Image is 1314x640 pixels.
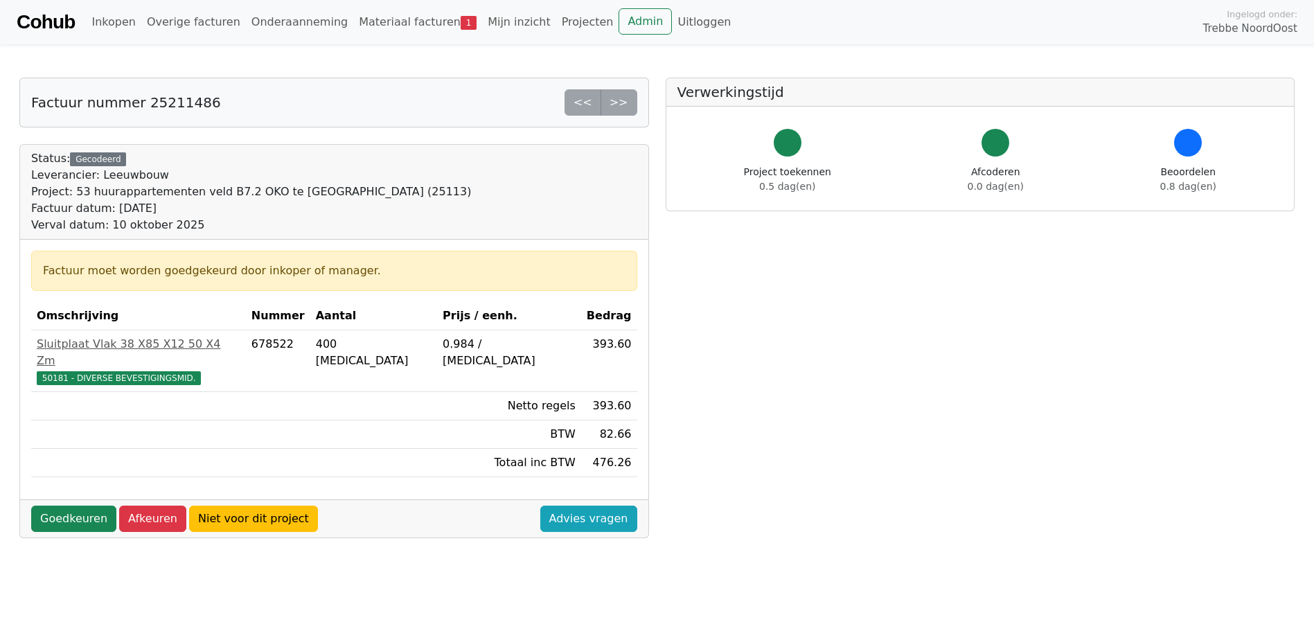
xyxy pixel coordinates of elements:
[744,165,831,194] div: Project toekennen
[581,330,637,392] td: 393.60
[437,449,581,477] td: Totaal inc BTW
[437,420,581,449] td: BTW
[37,371,201,385] span: 50181 - DIVERSE BEVESTIGINGSMID.
[31,200,471,217] div: Factuur datum: [DATE]
[246,302,310,330] th: Nummer
[31,184,471,200] div: Project: 53 huurappartementen veld B7.2 OKO te [GEOGRAPHIC_DATA] (25113)
[353,8,482,36] a: Materiaal facturen1
[759,181,815,192] span: 0.5 dag(en)
[677,84,1284,100] h5: Verwerkingstijd
[1227,8,1297,21] span: Ingelogd onder:
[37,336,240,386] a: Sluitplaat Vlak 38 X85 X12 50 X4 Zm50181 - DIVERSE BEVESTIGINGSMID.
[443,336,576,369] div: 0.984 / [MEDICAL_DATA]
[540,506,637,532] a: Advies vragen
[581,420,637,449] td: 82.66
[31,217,471,233] div: Verval datum: 10 oktober 2025
[31,94,221,111] h5: Factuur nummer 25211486
[141,8,246,36] a: Overige facturen
[316,336,432,369] div: 400 [MEDICAL_DATA]
[31,167,471,184] div: Leverancier: Leeuwbouw
[31,302,246,330] th: Omschrijving
[43,263,625,279] div: Factuur moet worden goedgekeurd door inkoper of manager.
[437,392,581,420] td: Netto regels
[1160,165,1216,194] div: Beoordelen
[246,8,353,36] a: Onderaanneming
[17,6,75,39] a: Cohub
[37,336,240,369] div: Sluitplaat Vlak 38 X85 X12 50 X4 Zm
[70,152,126,166] div: Gecodeerd
[1160,181,1216,192] span: 0.8 dag(en)
[968,165,1024,194] div: Afcoderen
[189,506,318,532] a: Niet voor dit project
[619,8,672,35] a: Admin
[310,302,437,330] th: Aantal
[581,392,637,420] td: 393.60
[482,8,556,36] a: Mijn inzicht
[31,506,116,532] a: Goedkeuren
[1203,21,1297,37] span: Trebbe NoordOost
[968,181,1024,192] span: 0.0 dag(en)
[672,8,736,36] a: Uitloggen
[86,8,141,36] a: Inkopen
[31,150,471,233] div: Status:
[556,8,619,36] a: Projecten
[581,302,637,330] th: Bedrag
[119,506,186,532] a: Afkeuren
[246,330,310,392] td: 678522
[461,16,477,30] span: 1
[581,449,637,477] td: 476.26
[437,302,581,330] th: Prijs / eenh.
